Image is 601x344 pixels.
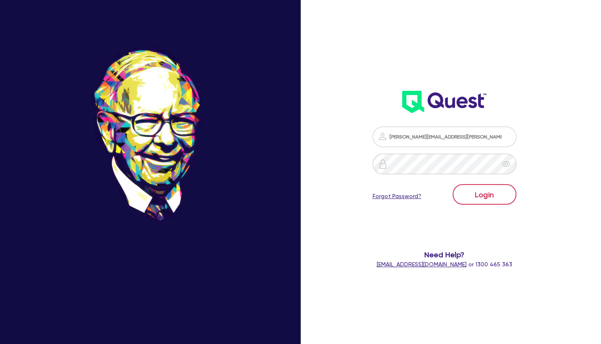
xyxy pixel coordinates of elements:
[377,261,512,268] span: or 1300 465 363
[402,91,486,113] img: wH2k97JdezQIQAAAABJRU5ErkJggg==
[367,249,521,260] span: Need Help?
[378,159,388,169] img: icon-password
[453,184,516,205] button: Login
[502,160,510,168] span: eye
[378,132,387,141] img: icon-password
[373,192,421,201] a: Forgot Password?
[127,277,178,283] span: - [PERSON_NAME]
[373,127,516,147] input: Email address
[377,261,467,268] a: [EMAIL_ADDRESS][DOMAIN_NAME]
